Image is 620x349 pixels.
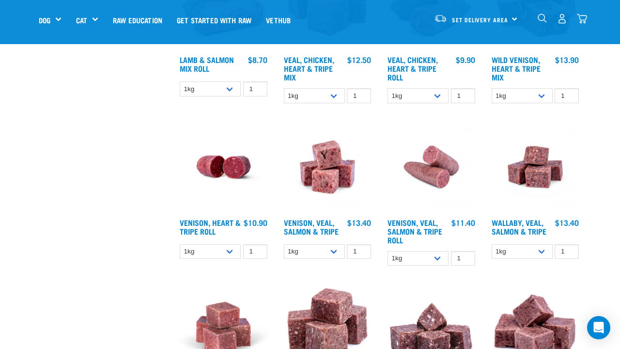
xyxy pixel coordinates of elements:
img: Wallaby Veal Salmon Tripe 1642 [489,121,582,213]
a: Venison, Veal, Salmon & Tripe [284,220,339,233]
div: $10.90 [244,218,267,227]
div: $13.90 [555,55,579,64]
a: Wallaby, Veal, Salmon & Tripe [492,220,546,233]
input: 1 [555,244,579,259]
input: 1 [451,251,475,266]
div: $12.50 [347,55,371,64]
a: Get started with Raw [170,0,259,39]
a: Lamb & Salmon Mix Roll [180,57,234,70]
img: home-icon-1@2x.png [538,14,547,23]
div: Open Intercom Messenger [587,316,610,339]
img: Venison Veal Salmon Tripe 1651 [385,121,478,213]
div: $13.40 [555,218,579,227]
input: 1 [451,88,475,103]
input: 1 [243,244,267,259]
a: Vethub [259,0,298,39]
img: user.png [557,14,567,24]
a: Venison, Veal, Salmon & Tripe Roll [387,220,442,242]
div: $8.70 [248,55,267,64]
div: $11.40 [451,218,475,227]
a: Wild Venison, Heart & Tripe Mix [492,57,541,79]
input: 1 [555,88,579,103]
a: Veal, Chicken, Heart & Tripe Mix [284,57,334,79]
img: van-moving.png [434,14,447,23]
div: $9.90 [456,55,475,64]
a: Dog [39,15,50,26]
img: Raw Essentials Venison Heart & Tripe Hypoallergenic Raw Pet Food Bulk Roll Unwrapped [177,121,270,213]
img: Venison Veal Salmon Tripe 1621 [281,121,374,213]
a: Veal, Chicken, Heart & Tripe Roll [387,57,438,79]
img: home-icon@2x.png [577,14,587,24]
div: $13.40 [347,218,371,227]
a: Venison, Heart & Tripe Roll [180,220,241,233]
input: 1 [347,244,371,259]
input: 1 [347,88,371,103]
span: Set Delivery Area [452,18,508,21]
input: 1 [243,81,267,96]
a: Cat [76,15,87,26]
a: Raw Education [106,0,170,39]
